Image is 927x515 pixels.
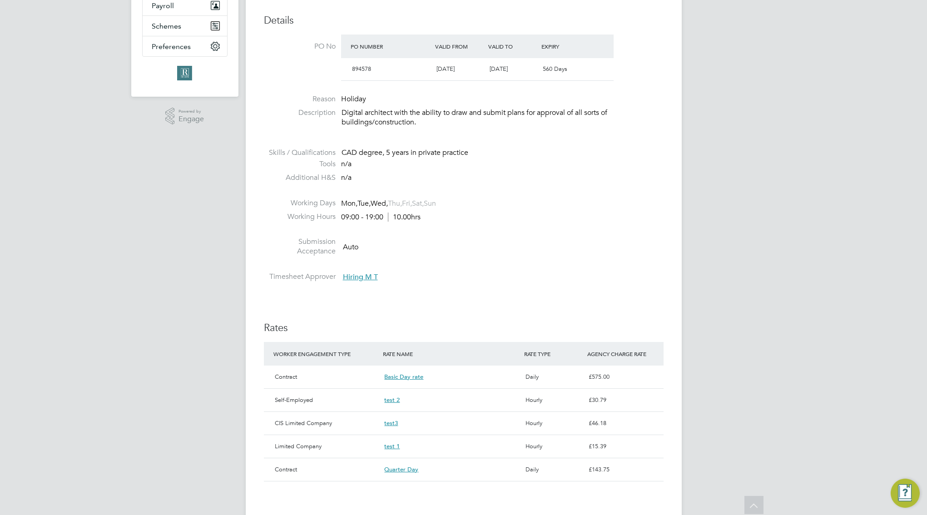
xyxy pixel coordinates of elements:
[436,65,455,73] span: [DATE]
[522,439,585,454] div: Hourly
[522,392,585,408] div: Hourly
[522,369,585,385] div: Daily
[178,108,204,115] span: Powered by
[388,199,402,208] span: Thu,
[424,199,436,208] span: Sun
[264,272,336,282] label: Timesheet Approver
[381,346,522,362] div: RATE NAME
[264,173,336,183] label: Additional H&S
[264,237,336,256] label: Submission Acceptance
[891,479,920,508] button: Engage Resource Center
[352,65,371,73] span: 894578
[143,16,227,36] button: Schemes
[264,14,664,27] h3: Details
[585,346,664,362] div: AGENCY CHARGE RATE
[486,38,539,54] div: Valid To
[264,198,336,208] label: Working Days
[388,213,421,222] span: 10.00hrs
[341,94,366,104] span: Holiday
[341,159,352,168] span: n/a
[264,42,336,51] label: PO No
[178,115,204,123] span: Engage
[152,42,191,51] span: Preferences
[342,108,664,127] p: Digital architect with the ability to draw and submit plans for approval of all sorts of building...
[343,272,378,282] span: Hiring M T
[343,243,358,252] span: Auto
[271,346,381,362] div: WORKER ENGAGEMENT TYPE
[384,419,398,427] span: test3
[490,65,508,73] span: [DATE]
[585,439,664,454] div: £15.39
[271,462,381,477] div: Contract
[264,148,336,158] label: Skills / Qualifications
[341,173,352,182] span: n/a
[543,65,567,73] span: 560 Days
[539,38,592,54] div: Expiry
[433,38,486,54] div: Valid From
[585,462,664,477] div: £143.75
[522,346,585,362] div: RATE TYPE
[412,199,424,208] span: Sat,
[357,199,371,208] span: Tue,
[384,396,400,404] span: test 2
[165,108,204,125] a: Powered byEngage
[384,442,400,450] span: test 1
[271,439,381,454] div: Limited Company
[522,462,585,477] div: Daily
[264,108,336,118] label: Description
[341,199,357,208] span: Mon,
[585,392,664,408] div: £30.79
[264,322,664,335] h3: Rates
[264,94,336,104] label: Reason
[371,199,388,208] span: Wed,
[341,213,421,222] div: 09:00 - 19:00
[271,392,381,408] div: Self-Employed
[271,416,381,431] div: CIS Limited Company
[384,373,423,381] span: Basic Day rate
[271,369,381,385] div: Contract
[143,36,227,56] button: Preferences
[264,212,336,222] label: Working Hours
[585,369,664,385] div: £575.00
[384,465,418,473] span: Quarter Day
[152,1,174,10] span: Payroll
[402,199,412,208] span: Fri,
[522,416,585,431] div: Hourly
[348,38,433,54] div: PO Number
[342,148,664,158] div: CAD degree, 5 years in private practice
[177,66,192,80] img: ehrlimited-logo-retina.png
[152,22,181,30] span: Schemes
[264,159,336,169] label: Tools
[142,66,228,80] a: Go to home page
[585,416,664,431] div: £46.18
